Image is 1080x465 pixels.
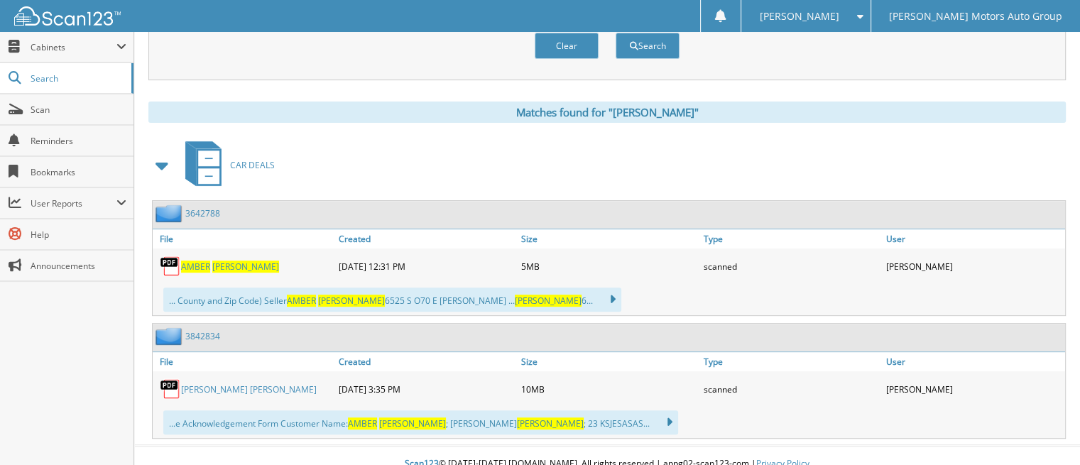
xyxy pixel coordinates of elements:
button: Clear [535,33,599,59]
a: User [883,352,1065,371]
span: [PERSON_NAME] [759,12,839,21]
div: 5MB [518,252,700,280]
div: [DATE] 3:35 PM [335,375,518,403]
span: Scan [31,104,126,116]
a: [PERSON_NAME] [PERSON_NAME] [181,383,317,395]
span: [PERSON_NAME] [517,417,584,430]
a: CAR DEALS [177,137,275,193]
span: CAR DEALS [230,159,275,171]
span: [PERSON_NAME] [212,261,279,273]
a: User [883,229,1065,248]
span: User Reports [31,197,116,209]
a: Created [335,352,518,371]
span: AMBER [348,417,377,430]
span: AMBER [287,295,316,307]
span: Announcements [31,260,126,272]
span: [PERSON_NAME] [379,417,446,430]
span: Cabinets [31,41,116,53]
div: ... County and Zip Code) Seller 6525 S O70 E [PERSON_NAME] ... 6... [163,288,621,312]
span: AMBER [181,261,210,273]
span: Reminders [31,135,126,147]
img: PDF.png [160,256,181,277]
a: Type [700,229,883,248]
a: AMBER [PERSON_NAME] [181,261,279,273]
span: [PERSON_NAME] [515,295,582,307]
a: Size [518,229,700,248]
span: [PERSON_NAME] [318,295,385,307]
a: 3842834 [185,330,220,342]
span: Search [31,72,124,84]
a: Created [335,229,518,248]
a: File [153,229,335,248]
span: [PERSON_NAME] Motors Auto Group [889,12,1062,21]
div: ...e Acknowledgement Form Customer Name: ; [PERSON_NAME] ; 23 KSJESASAS... [163,410,678,434]
a: Size [518,352,700,371]
div: 10MB [518,375,700,403]
a: Type [700,352,883,371]
img: scan123-logo-white.svg [14,6,121,26]
div: [PERSON_NAME] [883,252,1065,280]
iframe: Chat Widget [1009,397,1080,465]
img: folder2.png [156,327,185,345]
div: [DATE] 12:31 PM [335,252,518,280]
img: folder2.png [156,204,185,222]
div: Matches found for "[PERSON_NAME]" [148,102,1066,123]
a: File [153,352,335,371]
span: Bookmarks [31,166,126,178]
a: 3642788 [185,207,220,219]
div: [PERSON_NAME] [883,375,1065,403]
button: Search [616,33,680,59]
span: Help [31,229,126,241]
div: scanned [700,375,883,403]
img: PDF.png [160,378,181,400]
div: scanned [700,252,883,280]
